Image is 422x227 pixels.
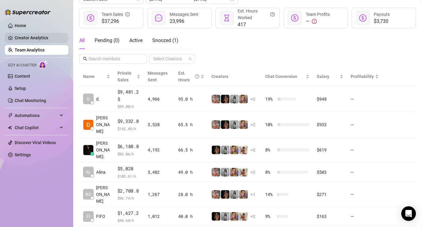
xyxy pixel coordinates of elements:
a: Settings [15,152,31,157]
span: question-circle [270,8,275,21]
span: + 1 [251,191,255,198]
a: Home [15,23,26,28]
img: Yarden [212,120,220,129]
span: Automations [15,111,58,120]
img: A [230,190,239,199]
span: $1,627.2 [117,210,140,217]
div: 5,482 [148,169,171,176]
div: $503 [317,169,343,176]
span: $9,481.25 [117,88,140,103]
input: Search members [88,55,139,62]
a: Chat Monitoring [15,98,46,103]
span: Profitability [351,74,374,79]
img: A [230,95,239,103]
div: 28.0 h [178,191,204,198]
a: Setup [15,86,26,91]
div: Pending ( 0 ) [95,37,120,44]
span: FI [87,213,90,220]
div: All [79,37,85,44]
span: Team Profits [306,12,330,17]
span: info-circle [125,11,130,18]
img: Cherry [230,146,239,154]
div: $271 [317,191,343,198]
div: 40.0 h [178,213,204,220]
div: Open Intercom Messenger [401,206,416,221]
div: 66.5 h [178,147,204,153]
span: Messages Sent [170,12,198,17]
img: Chat Copilot [8,126,12,130]
span: Payouts [374,12,390,17]
img: Green [239,212,248,221]
img: Dana Roz [83,120,93,130]
span: Snoozed ( 1 ) [152,37,179,43]
div: 3,538 [148,121,171,128]
span: Alina [96,169,106,176]
span: $ 96.74 /h [117,195,140,201]
a: Creator Analytics [15,33,63,43]
img: AI Chatter [39,60,48,69]
img: Cherry [239,120,248,129]
span: $3,730 [374,18,390,25]
span: $ 142.49 /h [117,126,140,132]
img: Yarden [212,190,220,199]
div: 49.0 h [178,169,204,176]
div: $163 [317,213,343,220]
div: 4,192 [148,147,171,153]
span: 417 [238,21,275,28]
th: Name [79,67,114,86]
img: the_bohema [212,212,220,221]
img: Yarden [212,95,220,103]
span: RO [85,191,91,198]
img: Green [239,146,248,154]
span: FIFO [96,213,105,220]
span: + 2 [251,96,255,102]
span: Private Sales [117,71,132,82]
div: $933 [317,121,343,128]
img: the_bohema [221,190,229,199]
span: Name [83,73,105,80]
div: Team Sales [102,11,130,18]
div: Est. Hours [178,70,199,83]
span: Chat Conversion [265,74,297,79]
div: z [90,152,94,156]
span: $5,028 [117,165,140,172]
div: $948 [317,96,343,102]
img: Cherry [239,95,248,103]
span: 10 % [265,121,275,128]
div: $619 [317,147,343,153]
span: $ 40.68 /h [117,217,140,223]
span: $2,708.8 [117,187,140,195]
span: + 2 [251,121,255,128]
td: — [347,86,382,112]
span: $9,332.8 [117,118,140,125]
span: + 2 [251,213,255,220]
td: — [347,137,382,163]
img: Cherry [230,168,239,176]
td: — [347,207,382,226]
span: thunderbolt [8,113,13,118]
img: the_bohema [221,95,229,103]
div: 65.5 h [178,121,204,128]
span: [PERSON_NAME] [96,115,110,135]
span: [PERSON_NAME] [96,184,110,204]
img: Yarden [212,168,220,176]
span: 23,996 [170,18,198,25]
img: Cherry [239,190,248,199]
span: dollar-circle [87,14,94,22]
span: Salary [317,74,329,79]
a: Content [15,74,30,79]
span: + 2 [251,169,255,176]
img: A [221,168,229,176]
span: question-circle [195,70,199,83]
span: $6,188.8 [117,143,140,150]
span: Izzy AI Chatter [8,62,36,68]
span: message [155,14,162,22]
span: exclamation-circle [312,19,317,24]
span: Messages Sent [148,71,168,82]
span: dollar-circle [291,14,298,22]
div: 4,966 [148,96,171,102]
span: D [87,96,90,102]
span: Active [129,37,142,43]
span: $ 99.80 /h [117,103,140,109]
span: AL [86,169,91,176]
